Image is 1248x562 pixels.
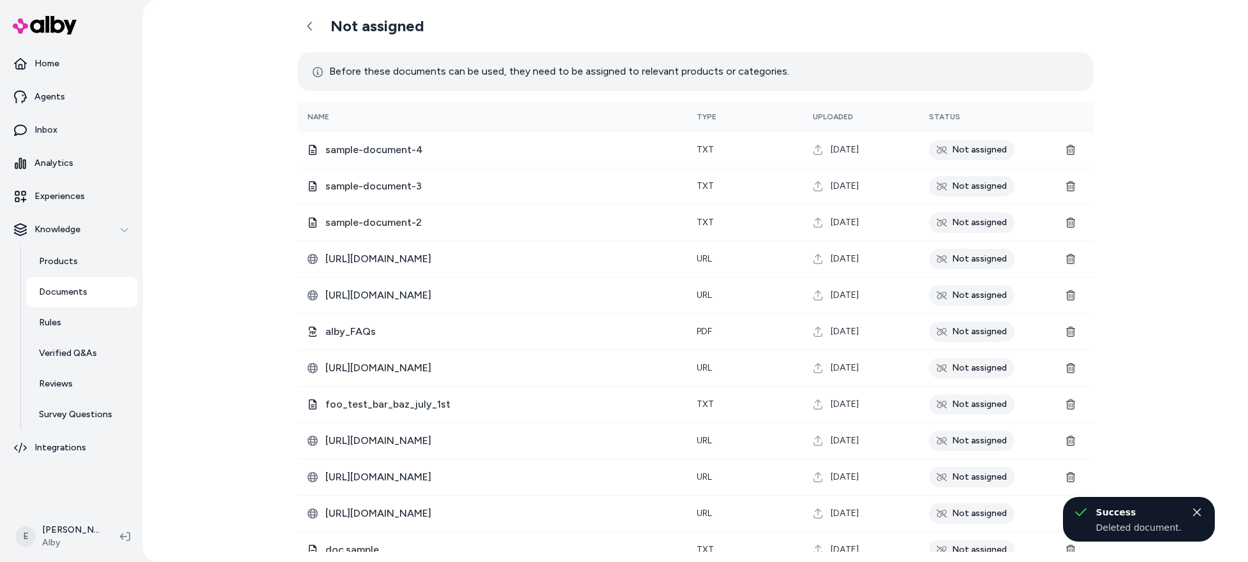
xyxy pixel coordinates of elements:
[308,142,676,158] div: sample-document-4.txt
[39,255,78,268] p: Products
[325,251,676,267] span: [URL][DOMAIN_NAME]
[34,190,85,203] p: Experiences
[831,362,859,374] span: [DATE]
[331,17,424,36] h2: Not assigned
[308,251,676,267] div: 7b93d80e-7a8d-57e8-a836-ac1d3306994a.html
[39,347,97,360] p: Verified Q&As
[929,176,1014,196] div: Not assigned
[1096,505,1182,520] div: Success
[39,408,112,421] p: Survey Questions
[325,470,676,485] span: [URL][DOMAIN_NAME]
[308,360,676,376] div: 2af94c30-54be-5604-8c6e-0d0fc434d48f.html
[831,398,859,411] span: [DATE]
[34,157,73,170] p: Analytics
[325,433,676,448] span: [URL][DOMAIN_NAME]
[831,325,859,338] span: [DATE]
[308,112,403,122] div: Name
[325,288,676,303] span: [URL][DOMAIN_NAME]
[308,215,676,230] div: sample-document-2.txt
[325,542,676,558] span: doc.sample
[325,142,676,158] span: sample-document-4
[26,338,138,369] a: Verified Q&As
[8,516,110,557] button: E[PERSON_NAME]Alby
[42,524,100,536] p: [PERSON_NAME]
[5,214,138,245] button: Knowledge
[308,542,676,558] div: doc.sample.txt
[5,48,138,79] a: Home
[42,536,100,549] span: Alby
[1189,505,1205,520] button: Close toast
[831,471,859,484] span: [DATE]
[831,216,859,229] span: [DATE]
[325,215,676,230] span: sample-document-2
[697,112,717,121] span: Type
[308,179,676,194] div: sample-document-3.txt
[308,288,676,303] div: c870a287-21f4-5233-befe-d1c84770771e.html
[34,223,80,236] p: Knowledge
[831,507,859,520] span: [DATE]
[697,253,712,264] span: URL
[929,394,1014,415] div: Not assigned
[813,112,853,121] span: Uploaded
[929,112,960,121] span: Status
[929,285,1014,306] div: Not assigned
[697,362,712,373] span: URL
[929,540,1014,560] div: Not assigned
[697,217,714,228] span: txt
[308,397,676,412] div: foo_test_bar_baz_july_1st.txt
[697,508,712,519] span: URL
[26,277,138,307] a: Documents
[308,470,676,485] div: 1bfc5894-d4cf-5a61-b60a-87816bfc8532.html
[308,324,676,339] div: alby_FAQs.pdf
[5,82,138,112] a: Agents
[831,434,859,447] span: [DATE]
[308,433,676,448] div: bf448e0b-1c8f-58be-bfe4-a4f8bf2c20fc.html
[34,91,65,103] p: Agents
[697,181,714,191] span: txt
[26,369,138,399] a: Reviews
[39,378,73,390] p: Reviews
[831,253,859,265] span: [DATE]
[26,246,138,277] a: Products
[26,307,138,338] a: Rules
[34,57,59,70] p: Home
[5,181,138,212] a: Experiences
[697,544,714,555] span: txt
[929,249,1014,269] div: Not assigned
[697,399,714,410] span: txt
[15,526,36,547] span: E
[325,324,676,339] span: alby_FAQs
[308,506,676,521] div: dfe1a5ce-6e04-5cf2-8bef-a137854aea6b.html
[697,471,712,482] span: URL
[34,441,86,454] p: Integrations
[929,212,1014,233] div: Not assigned
[929,431,1014,451] div: Not assigned
[831,144,859,156] span: [DATE]
[697,435,712,446] span: URL
[313,63,789,80] p: Before these documents can be used, they need to be assigned to relevant products or categories.
[831,544,859,556] span: [DATE]
[325,397,676,412] span: foo_test_bar_baz_july_1st
[697,144,714,155] span: txt
[929,358,1014,378] div: Not assigned
[325,179,676,194] span: sample-document-3
[929,140,1014,160] div: Not assigned
[5,433,138,463] a: Integrations
[831,180,859,193] span: [DATE]
[325,360,676,376] span: [URL][DOMAIN_NAME]
[929,503,1014,524] div: Not assigned
[13,16,77,34] img: alby Logo
[831,289,859,302] span: [DATE]
[34,124,57,137] p: Inbox
[5,148,138,179] a: Analytics
[929,322,1014,342] div: Not assigned
[39,286,87,299] p: Documents
[39,316,61,329] p: Rules
[325,506,676,521] span: [URL][DOMAIN_NAME]
[697,290,712,300] span: URL
[929,467,1014,487] div: Not assigned
[26,399,138,430] a: Survey Questions
[1096,521,1182,534] div: Deleted document.
[5,115,138,145] a: Inbox
[697,326,712,337] span: pdf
